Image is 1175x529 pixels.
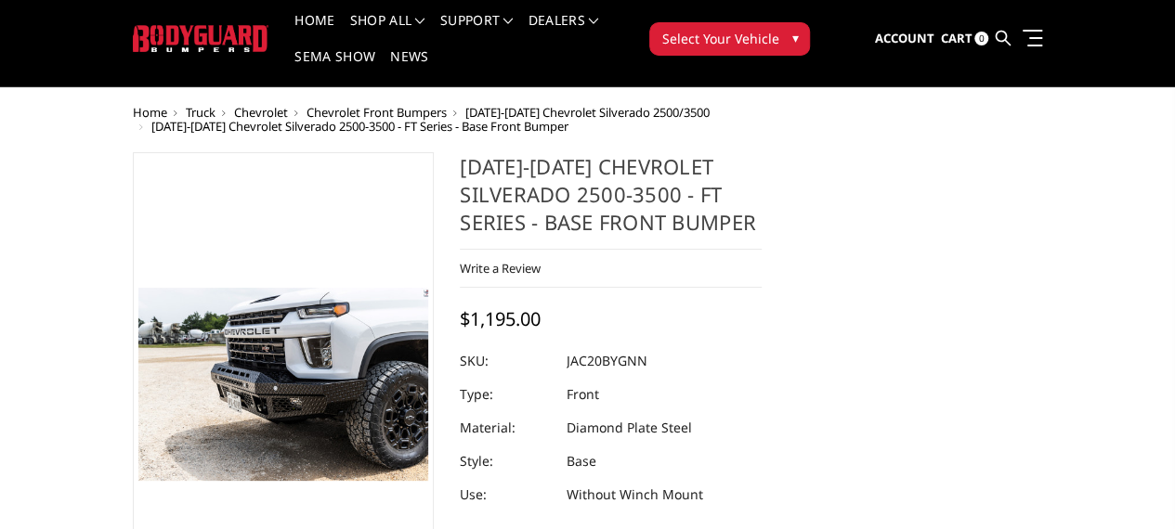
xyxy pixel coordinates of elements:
[567,378,599,411] dd: Front
[440,14,514,50] a: Support
[151,118,568,135] span: [DATE]-[DATE] Chevrolet Silverado 2500-3500 - FT Series - Base Front Bumper
[460,478,553,511] dt: Use:
[460,378,553,411] dt: Type:
[460,306,541,331] span: $1,195.00
[460,260,541,277] a: Write a Review
[350,14,425,50] a: shop all
[465,104,710,121] a: [DATE]-[DATE] Chevrolet Silverado 2500/3500
[133,25,269,52] img: BODYGUARD BUMPERS
[940,30,972,46] span: Cart
[460,344,553,378] dt: SKU:
[234,104,288,121] a: Chevrolet
[661,29,778,48] span: Select Your Vehicle
[649,22,810,56] button: Select Your Vehicle
[186,104,215,121] a: Truck
[294,50,375,86] a: SEMA Show
[567,445,596,478] dd: Base
[940,14,988,64] a: Cart 0
[133,104,167,121] a: Home
[874,14,933,64] a: Account
[791,28,798,47] span: ▾
[1082,440,1175,529] iframe: Chat Widget
[529,14,599,50] a: Dealers
[874,30,933,46] span: Account
[294,14,334,50] a: Home
[460,411,553,445] dt: Material:
[567,411,692,445] dd: Diamond Plate Steel
[567,344,647,378] dd: JAC20BYGNN
[460,445,553,478] dt: Style:
[567,478,703,511] dd: Without Winch Mount
[390,50,428,86] a: News
[307,104,447,121] a: Chevrolet Front Bumpers
[974,32,988,45] span: 0
[460,152,762,250] h1: [DATE]-[DATE] Chevrolet Silverado 2500-3500 - FT Series - Base Front Bumper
